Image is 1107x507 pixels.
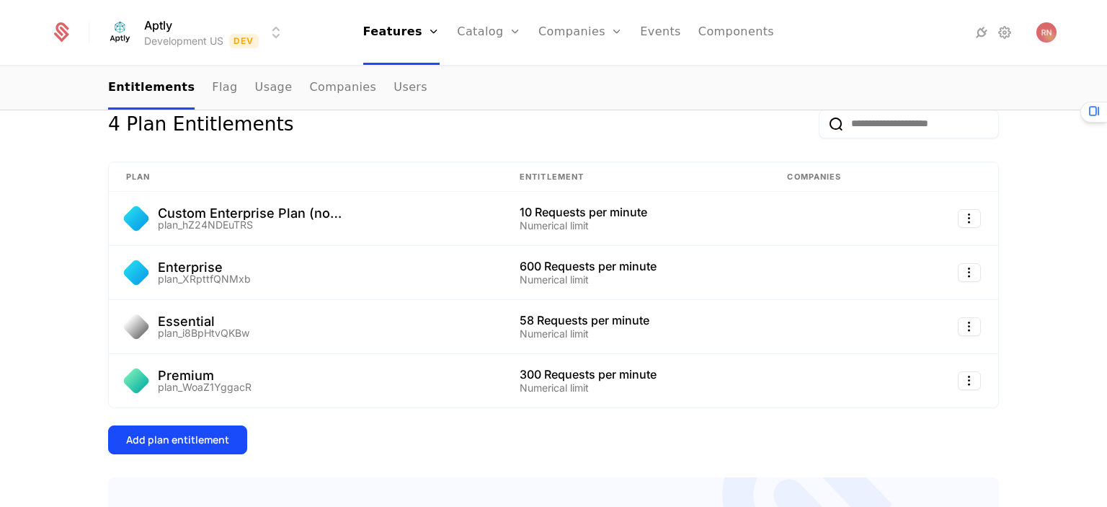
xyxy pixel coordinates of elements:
span: Dev [229,34,259,48]
div: Add plan entitlement [126,433,229,447]
div: Enterprise [158,261,251,274]
th: Plan [109,162,502,193]
button: Select action [958,371,981,390]
div: Premium [158,369,252,382]
div: 58 Requests per minute [520,314,752,326]
div: Custom Enterprise Plan (no subscription) [158,207,344,220]
div: 300 Requests per minute [520,369,752,380]
span: Aptly [144,17,172,34]
th: Companies [770,162,908,193]
nav: Main [108,67,999,110]
a: Integrations [973,24,990,41]
ul: Choose Sub Page [108,67,427,110]
div: Numerical limit [520,329,752,339]
div: 4 Plan Entitlements [108,110,293,138]
div: plan_i8BpHtvQKBw [158,328,249,338]
div: Numerical limit [520,383,752,393]
div: plan_WoaZ1YggacR [158,382,252,392]
div: Numerical limit [520,221,752,231]
button: Open user button [1036,22,1057,43]
div: plan_hZ24NDEuTRS [158,220,344,230]
a: Flag [212,67,237,110]
a: Entitlements [108,67,195,110]
a: Companies [309,67,376,110]
div: Essential [158,315,249,328]
a: Users [394,67,427,110]
a: Usage [255,67,293,110]
button: Select action [958,263,981,282]
th: Entitlement [502,162,770,193]
div: 10 Requests per minute [520,206,752,218]
div: plan_XRpttfQNMxb [158,274,251,284]
img: Aptly [102,15,137,50]
a: Settings [996,24,1013,41]
button: Select action [958,317,981,336]
div: Numerical limit [520,275,752,285]
button: Select environment [107,17,285,48]
div: 600 Requests per minute [520,260,752,272]
div: Development US [144,34,223,48]
button: Add plan entitlement [108,426,247,454]
img: Reshma Nambiar [1036,22,1057,43]
button: Select action [958,209,981,228]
